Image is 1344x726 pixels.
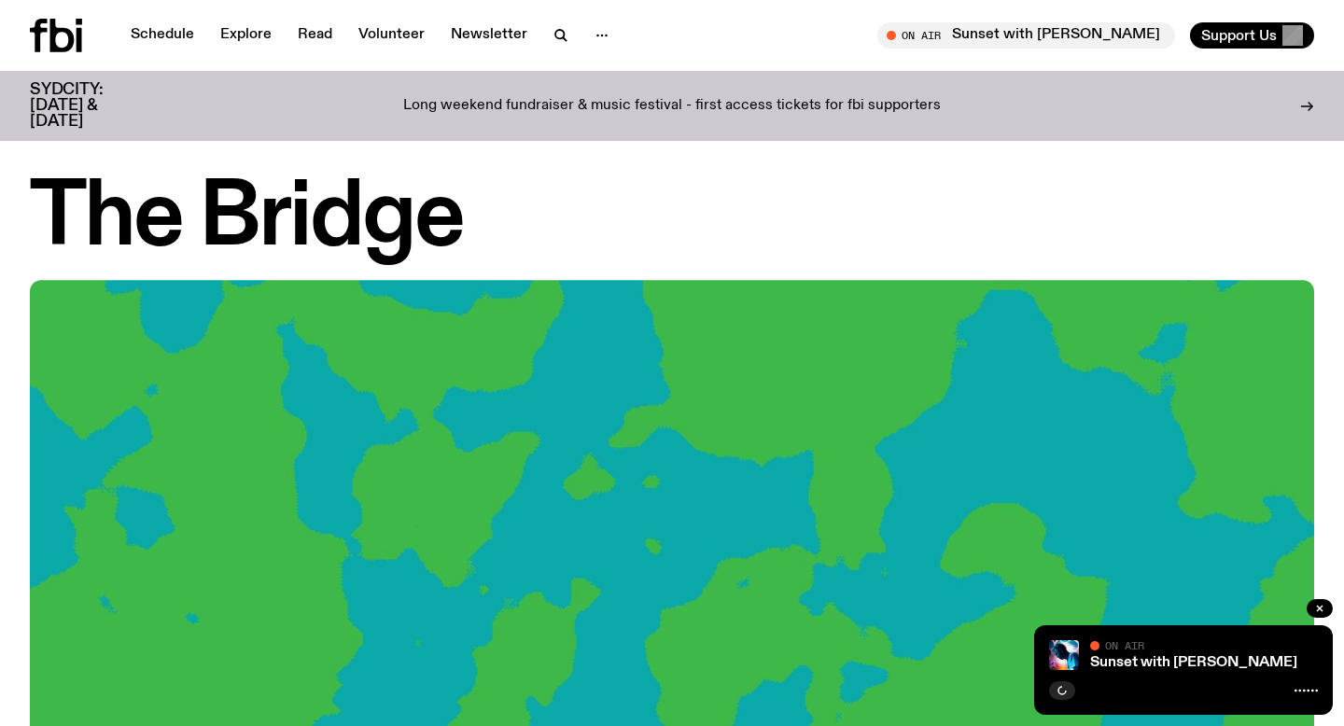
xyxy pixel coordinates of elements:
[1201,27,1277,44] span: Support Us
[440,22,539,49] a: Newsletter
[877,22,1175,49] button: On AirSunset with [PERSON_NAME]
[209,22,283,49] a: Explore
[287,22,343,49] a: Read
[1190,22,1314,49] button: Support Us
[30,177,1314,261] h1: The Bridge
[1105,639,1144,651] span: On Air
[119,22,205,49] a: Schedule
[347,22,436,49] a: Volunteer
[1049,640,1079,670] img: Simon Caldwell stands side on, looking downwards. He has headphones on. Behind him is a brightly ...
[1090,655,1297,670] a: Sunset with [PERSON_NAME]
[30,82,149,130] h3: SYDCITY: [DATE] & [DATE]
[403,98,941,115] p: Long weekend fundraiser & music festival - first access tickets for fbi supporters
